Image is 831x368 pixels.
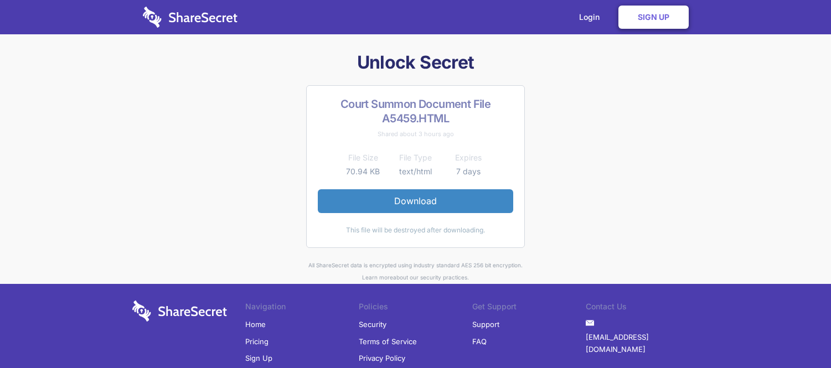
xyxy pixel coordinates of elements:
[472,333,487,350] a: FAQ
[359,350,405,366] a: Privacy Policy
[245,350,272,366] a: Sign Up
[359,316,386,333] a: Security
[132,300,227,322] img: logo-wordmark-white-trans-d4663122ce5f474addd5e946df7df03e33cb6a1c49d2221995e7729f52c070b2.svg
[618,6,689,29] a: Sign Up
[318,189,513,212] a: Download
[359,300,472,316] li: Policies
[472,316,499,333] a: Support
[362,274,393,281] a: Learn more
[245,333,269,350] a: Pricing
[389,165,442,178] td: text/html
[128,51,704,74] h1: Unlock Secret
[245,316,266,333] a: Home
[318,128,513,140] div: Shared about 3 hours ago
[359,333,417,350] a: Terms of Service
[128,259,704,284] div: All ShareSecret data is encrypted using industry standard AES 256 bit encryption. about our secur...
[472,300,586,316] li: Get Support
[318,97,513,126] h2: Court Summon Document File A5459.HTML
[337,151,389,164] th: File Size
[337,165,389,178] td: 70.94 KB
[442,151,494,164] th: Expires
[318,224,513,236] div: This file will be destroyed after downloading.
[389,151,442,164] th: File Type
[586,329,699,358] a: [EMAIL_ADDRESS][DOMAIN_NAME]
[143,7,238,28] img: logo-wordmark-white-trans-d4663122ce5f474addd5e946df7df03e33cb6a1c49d2221995e7729f52c070b2.svg
[442,165,494,178] td: 7 days
[245,300,359,316] li: Navigation
[586,300,699,316] li: Contact Us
